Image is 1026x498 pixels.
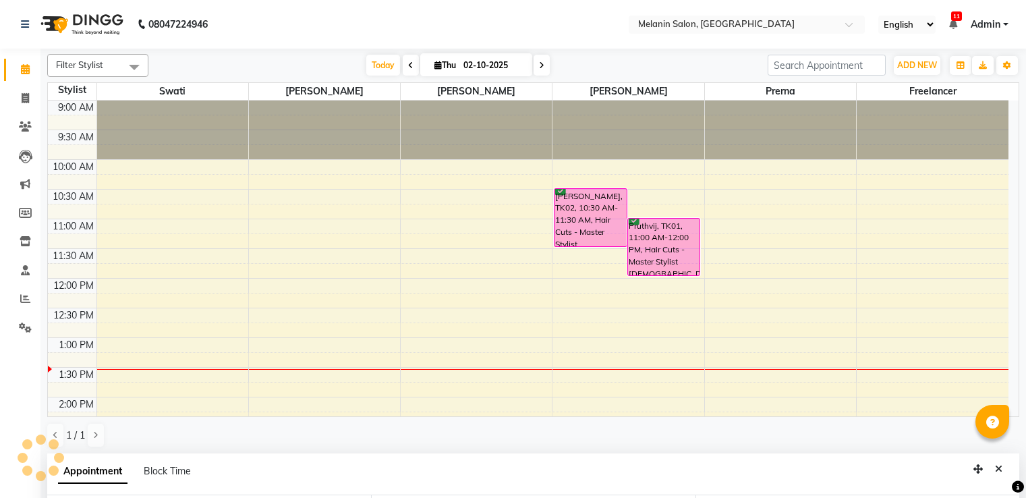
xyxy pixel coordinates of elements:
div: 11:30 AM [50,249,96,263]
div: 1:00 PM [56,338,96,352]
span: 1 / 1 [66,428,85,443]
span: [PERSON_NAME] [401,83,552,100]
span: [PERSON_NAME] [249,83,400,100]
div: [PERSON_NAME], TK02, 10:30 AM-11:30 AM, Hair Cuts - Master Stylist [DEMOGRAPHIC_DATA] [554,189,626,246]
span: Prerna [705,83,856,100]
input: 2025-10-02 [459,55,527,76]
span: Appointment [58,460,127,484]
div: 12:30 PM [51,308,96,323]
span: 11 [951,11,962,21]
div: 11:00 AM [50,219,96,233]
span: Filter Stylist [56,59,103,70]
input: Search Appointment [768,55,886,76]
iframe: chat widget [969,444,1013,485]
div: 2:00 PM [56,397,96,412]
div: 10:00 AM [50,160,96,174]
div: 9:00 AM [55,101,96,115]
span: [PERSON_NAME] [552,83,704,100]
div: Stylist [48,83,96,97]
div: 12:00 PM [51,279,96,293]
span: freelancer [857,83,1008,100]
div: 9:30 AM [55,130,96,144]
span: ADD NEW [897,60,937,70]
div: Pruthvij, TK01, 11:00 AM-12:00 PM, Hair Cuts - Master Stylist [DEMOGRAPHIC_DATA] [628,219,700,275]
span: Admin [971,18,1000,32]
span: Today [366,55,400,76]
span: Thu [431,60,459,70]
span: Block Time [144,465,191,477]
a: 11 [949,18,957,30]
button: ADD NEW [894,56,940,75]
span: Swati [97,83,248,100]
b: 08047224946 [148,5,208,43]
div: 10:30 AM [50,190,96,204]
div: 1:30 PM [56,368,96,382]
img: logo [34,5,127,43]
